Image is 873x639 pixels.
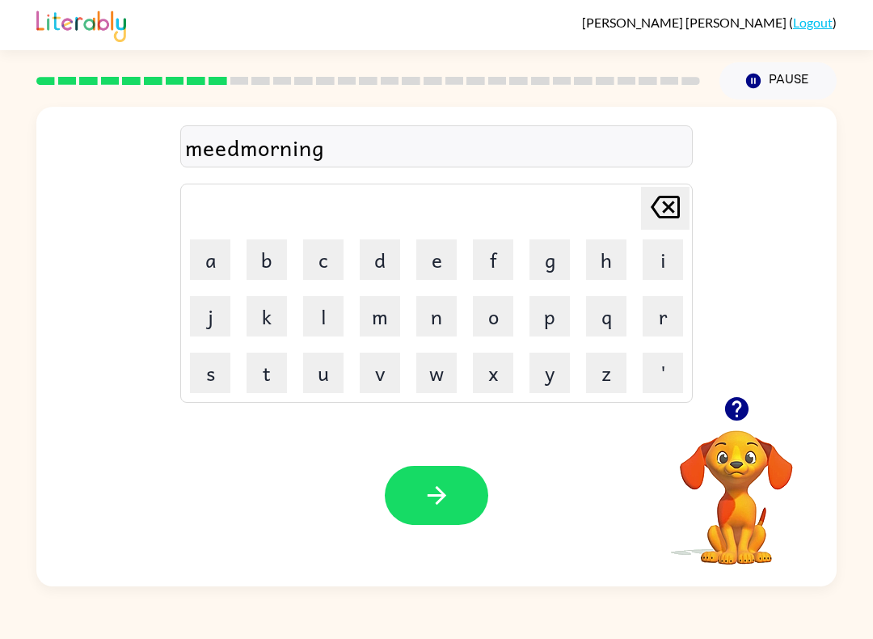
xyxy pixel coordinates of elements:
button: m [360,296,400,336]
video: Your browser must support playing .mp4 files to use Literably. Please try using another browser. [656,405,817,567]
img: Literably [36,6,126,42]
button: Pause [719,62,837,99]
button: i [643,239,683,280]
button: a [190,239,230,280]
button: u [303,353,344,393]
button: t [247,353,287,393]
button: q [586,296,626,336]
button: c [303,239,344,280]
div: ( ) [582,15,837,30]
span: [PERSON_NAME] [PERSON_NAME] [582,15,789,30]
button: k [247,296,287,336]
button: p [529,296,570,336]
button: v [360,353,400,393]
button: z [586,353,626,393]
button: l [303,296,344,336]
button: f [473,239,513,280]
button: g [529,239,570,280]
button: j [190,296,230,336]
button: n [416,296,457,336]
button: w [416,353,457,393]
button: b [247,239,287,280]
button: y [529,353,570,393]
button: ' [643,353,683,393]
button: x [473,353,513,393]
div: meedmorning [185,130,688,164]
button: o [473,296,513,336]
button: r [643,296,683,336]
button: e [416,239,457,280]
button: d [360,239,400,280]
a: Logout [793,15,833,30]
button: s [190,353,230,393]
button: h [586,239,626,280]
